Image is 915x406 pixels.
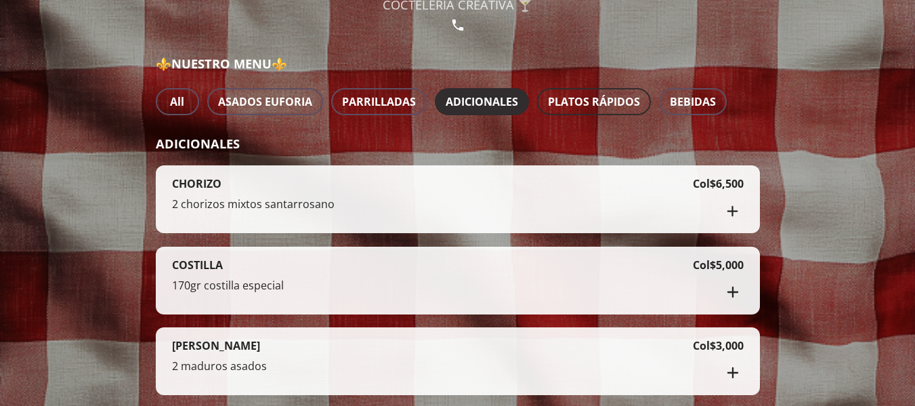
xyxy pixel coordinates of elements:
span: BEBIDAS [670,92,716,111]
p: 2 chorizos mixtos santarrosano [172,197,693,217]
p: 2 maduros asados [172,359,693,379]
span: PLATOS RÁPIDOS [548,92,640,111]
p: 170gr costilla especial [172,278,693,298]
button: ADICIONALES [435,88,529,115]
button: Añadir al carrito [722,362,743,383]
button: BEBIDAS [659,88,727,115]
button: Añadir al carrito [722,281,743,302]
h3: ADICIONALES [156,135,760,152]
button: All [156,88,199,115]
a: social-link-PHONE [448,16,467,35]
span: All [167,92,188,111]
span: ADICIONALES [446,92,518,111]
p: Col$ 5,000 [693,258,744,272]
h4: CHORIZO [172,176,221,191]
button: Añadir al carrito [722,201,743,222]
h2: ⚜️NUESTRO MENU⚜️ [156,55,760,72]
h4: [PERSON_NAME] [172,338,260,353]
button: PLATOS RÁPIDOS [537,88,651,115]
button: PARRILLADAS [331,88,427,115]
p: Col$ 6,500 [693,176,744,191]
h4: COSTILLA [172,258,223,272]
button: ASADOS EUFORIA [207,88,323,115]
span: PARRILLADAS [342,92,416,111]
p: Col$ 3,000 [693,338,744,353]
span: ASADOS EUFORIA [218,92,312,111]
